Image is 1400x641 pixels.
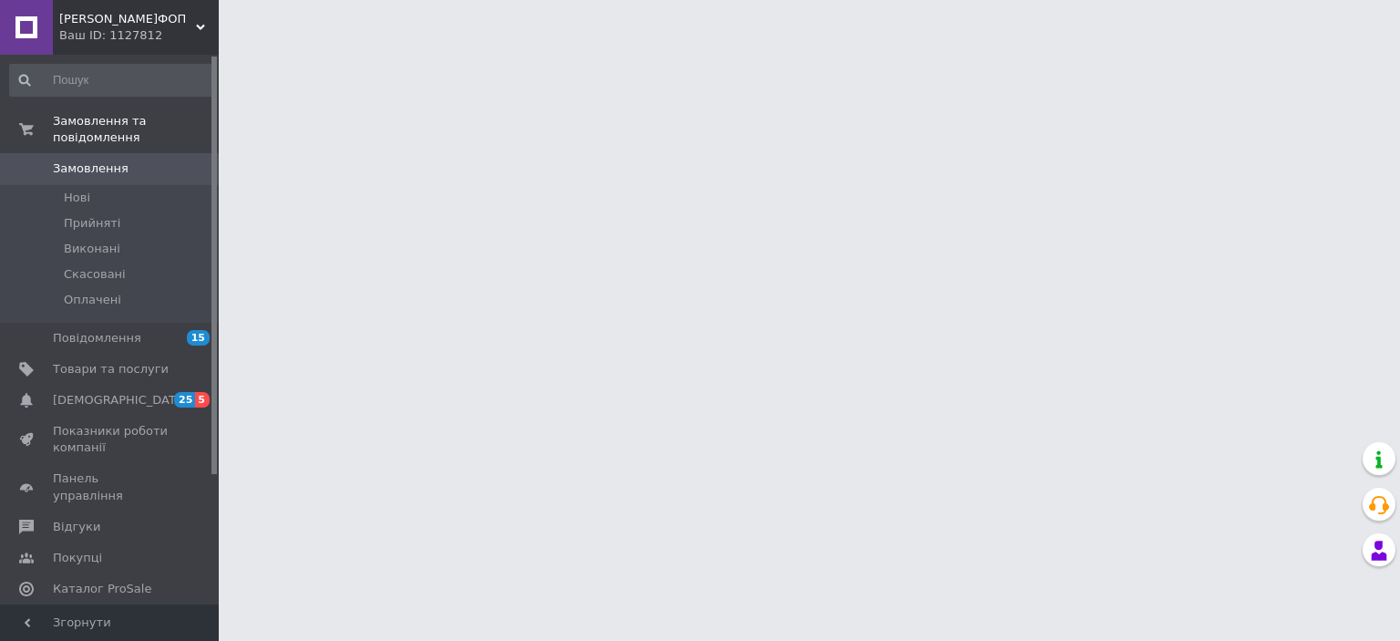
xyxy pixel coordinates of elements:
span: 25 [174,392,195,408]
div: Ваш ID: 1127812 [59,27,219,44]
span: Скасовані [64,266,126,283]
span: Виконані [64,241,120,257]
span: Замовлення [53,160,129,177]
span: Покупці [53,550,102,566]
span: Оплачені [64,292,121,308]
span: Прийняті [64,215,120,232]
input: Пошук [9,64,215,97]
span: Мальченко І.П.ФОП [59,11,196,27]
span: Товари та послуги [53,361,169,377]
span: 15 [187,330,210,346]
span: Нові [64,190,90,206]
span: Панель управління [53,470,169,503]
span: Показники роботи компанії [53,423,169,456]
span: 5 [195,392,210,408]
span: Повідомлення [53,330,141,346]
span: Замовлення та повідомлення [53,113,219,146]
span: Відгуки [53,519,100,535]
span: [DEMOGRAPHIC_DATA] [53,392,188,408]
span: Каталог ProSale [53,581,151,597]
